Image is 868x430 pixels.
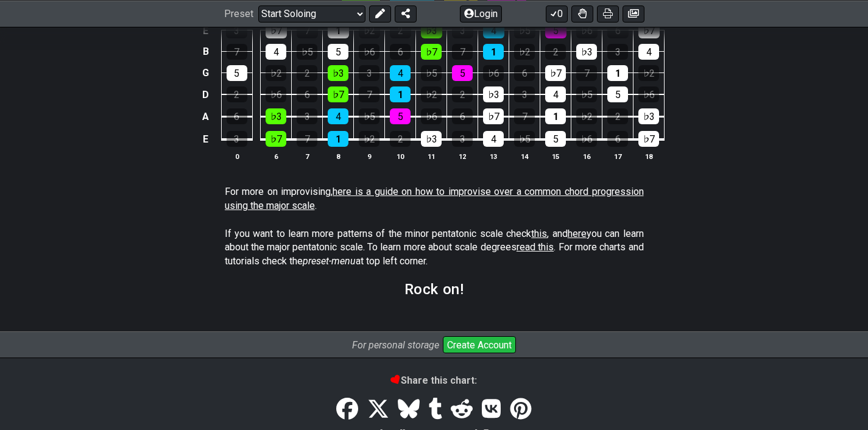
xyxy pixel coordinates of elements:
[514,44,535,60] div: ♭2
[597,5,619,22] button: Print
[514,131,535,147] div: ♭5
[571,5,593,22] button: Toggle Dexterity for all fretkits
[638,23,660,38] div: ♭7
[328,131,348,147] div: 1
[261,150,292,163] th: 6
[460,5,502,22] button: Login
[607,108,628,124] div: 2
[225,186,644,211] a: here is a guide on how to improvise over a common chord progression using the major scale
[421,131,442,147] div: ♭3
[416,150,447,163] th: 11
[452,23,473,38] div: 3
[363,392,393,426] a: Tweet
[354,150,385,163] th: 9
[447,150,478,163] th: 12
[227,65,247,81] div: 5
[199,41,213,62] td: B
[393,392,424,426] a: Bluesky
[266,44,286,60] div: 4
[297,108,317,124] div: 3
[514,65,535,81] div: 6
[297,23,318,38] div: 7
[332,392,362,426] a: Share on Facebook
[390,65,411,81] div: 4
[421,65,442,81] div: ♭5
[638,65,659,81] div: ♭2
[221,150,252,163] th: 0
[227,86,247,102] div: 2
[545,108,566,124] div: 1
[225,227,644,268] p: If you want to learn more patterns of the minor pentatonic scale check , and you can learn about ...
[266,108,286,124] div: ♭3
[545,65,566,81] div: ♭7
[199,20,213,41] td: E
[623,5,644,22] button: Create image
[421,23,442,38] div: ♭3
[266,23,287,38] div: ♭7
[328,65,348,81] div: ♭3
[266,131,286,147] div: ♭7
[359,131,379,147] div: ♭2
[199,83,213,105] td: D
[421,86,442,102] div: ♭2
[390,131,411,147] div: 2
[576,44,597,60] div: ♭3
[514,23,535,38] div: ♭5
[226,23,247,38] div: 3
[638,108,659,124] div: ♭3
[576,131,597,147] div: ♭6
[258,5,365,22] select: Preset
[576,23,598,38] div: ♭6
[452,86,473,102] div: 2
[227,108,247,124] div: 6
[395,5,417,22] button: Share Preset
[571,150,602,163] th: 16
[390,23,411,38] div: 2
[424,392,446,426] a: Tumblr
[452,108,473,124] div: 6
[602,150,633,163] th: 17
[483,108,504,124] div: ♭7
[352,339,439,351] i: For personal storage
[328,23,349,38] div: 1
[509,150,540,163] th: 14
[483,131,504,147] div: 4
[224,8,253,19] span: Preset
[505,392,535,426] a: Pinterest
[421,108,442,124] div: ♭6
[607,23,629,38] div: 6
[292,150,323,163] th: 7
[452,65,473,81] div: 5
[359,65,379,81] div: 3
[390,44,411,60] div: 6
[266,65,286,81] div: ♭2
[446,392,477,426] a: Reddit
[199,105,213,128] td: A
[545,44,566,60] div: 2
[576,86,597,102] div: ♭5
[546,5,568,22] button: 0
[478,392,506,426] a: VK
[328,44,348,60] div: 5
[540,150,571,163] th: 15
[297,131,317,147] div: 7
[517,241,554,253] span: read this
[328,108,348,124] div: 4
[638,131,659,147] div: ♭7
[607,44,628,60] div: 3
[576,65,597,81] div: 7
[390,86,411,102] div: 1
[483,86,504,102] div: ♭3
[297,44,317,60] div: ♭5
[359,108,379,124] div: ♭5
[514,108,535,124] div: 7
[545,131,566,147] div: 5
[328,86,348,102] div: ♭7
[227,44,247,60] div: 7
[369,5,391,22] button: Edit Preset
[297,86,317,102] div: 6
[452,44,473,60] div: 7
[199,62,213,83] td: G
[483,44,504,60] div: 1
[443,336,516,353] button: Create Account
